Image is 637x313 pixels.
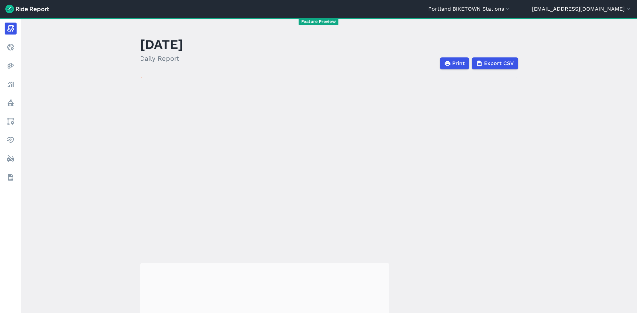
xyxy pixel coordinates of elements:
[5,5,49,13] img: Ride Report
[299,18,338,25] span: Feature Preview
[440,57,469,69] button: Print
[5,153,17,165] a: ModeShift
[452,59,465,67] span: Print
[532,5,632,13] button: [EMAIL_ADDRESS][DOMAIN_NAME]
[5,116,17,127] a: Areas
[5,60,17,72] a: Heatmaps
[5,97,17,109] a: Policy
[5,41,17,53] a: Realtime
[428,5,511,13] button: Portland BIKETOWN Stations
[484,59,514,67] span: Export CSV
[5,134,17,146] a: Health
[140,53,183,63] h2: Daily Report
[5,78,17,90] a: Analyze
[140,35,183,53] h1: [DATE]
[5,23,17,35] a: Report
[5,171,17,183] a: Datasets
[472,57,518,69] button: Export CSV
